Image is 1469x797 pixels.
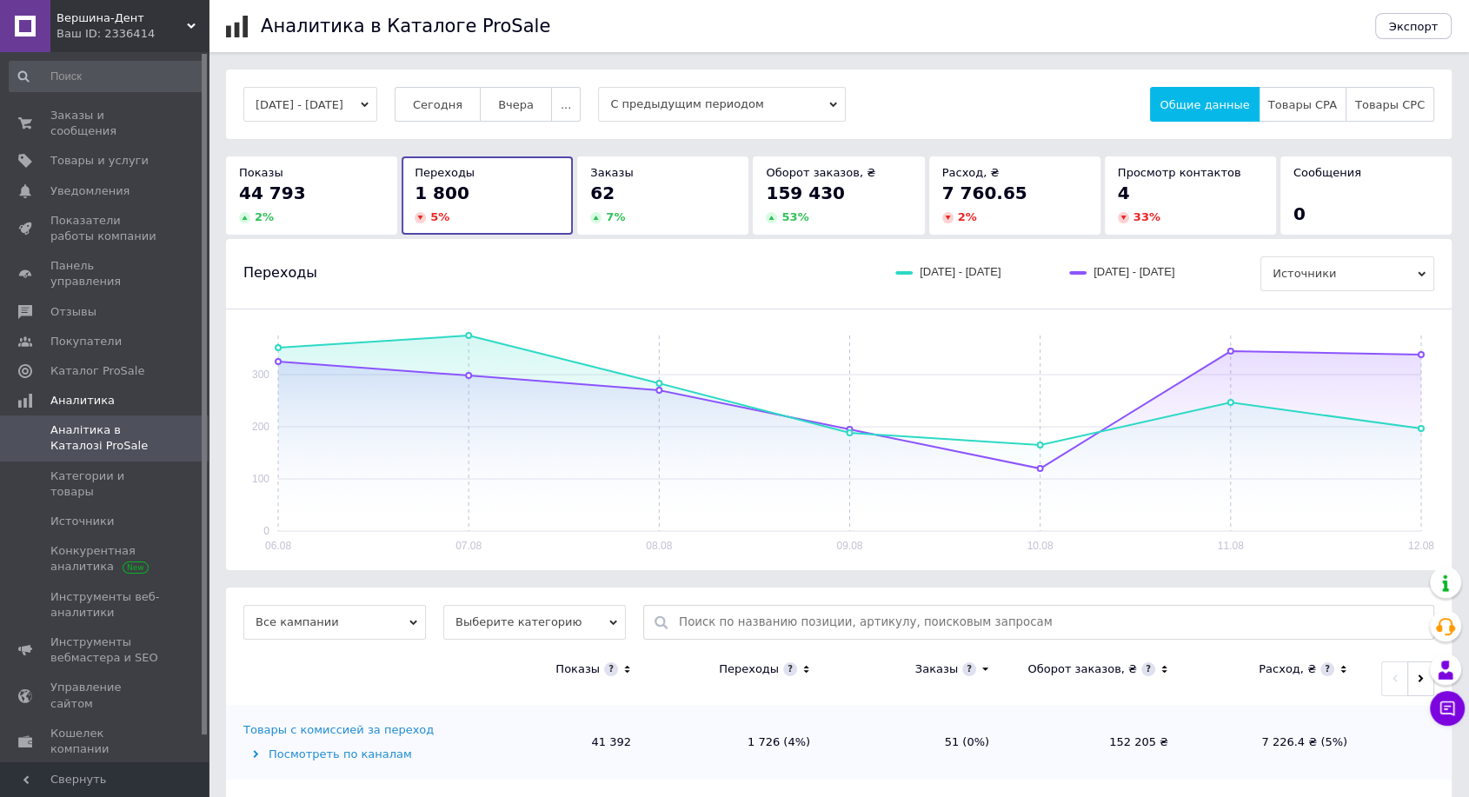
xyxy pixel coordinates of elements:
button: Вчера [480,87,552,122]
div: Показы [555,661,600,677]
div: Расход, ₴ [1259,661,1316,677]
span: Уведомления [50,183,130,199]
span: Вчера [498,98,534,111]
span: Сегодня [413,98,462,111]
span: Источники [1260,256,1434,291]
span: 159 430 [766,183,844,203]
span: Товары CPA [1268,98,1337,111]
button: Товары CPC [1346,87,1434,122]
button: Товары CPA [1259,87,1346,122]
text: 08.08 [646,540,672,552]
span: Сообщения [1293,166,1361,179]
span: Аналитика [50,393,115,408]
text: 300 [252,369,269,381]
span: Экспорт [1389,20,1438,33]
button: Сегодня [395,87,481,122]
span: Оборот заказов, ₴ [766,166,875,179]
text: 100 [252,473,269,485]
span: 7 760.65 [942,183,1027,203]
div: Оборот заказов, ₴ [1027,661,1137,677]
td: 7 226.4 ₴ (5%) [1186,705,1365,780]
text: 09.08 [836,540,862,552]
span: Инструменты веб-аналитики [50,589,161,621]
button: [DATE] - [DATE] [243,87,377,122]
input: Поиск [9,61,204,92]
text: 11.08 [1218,540,1244,552]
span: 4 [1118,183,1130,203]
div: Переходы [719,661,779,677]
span: Заказы и сообщения [50,108,161,139]
span: Переходы [415,166,475,179]
span: Отзывы [50,304,96,320]
span: 33 % [1133,210,1160,223]
span: ... [561,98,571,111]
text: 07.08 [455,540,482,552]
td: 152 205 ₴ [1007,705,1186,780]
span: Выберите категорию [443,605,626,640]
span: Просмотр контактов [1118,166,1241,179]
h1: Аналитика в Каталоге ProSale [261,16,550,37]
span: Каталог ProSale [50,363,144,379]
span: Инструменты вебмастера и SEO [50,634,161,666]
span: Переходы [243,263,317,282]
button: Общие данные [1150,87,1259,122]
span: 0 [1293,203,1306,224]
text: 12.08 [1408,540,1434,552]
button: Чат с покупателем [1430,691,1465,726]
span: Покупатели [50,334,122,349]
span: Конкурентная аналитика [50,543,161,575]
span: Управление сайтом [50,680,161,711]
span: 62 [590,183,615,203]
button: ... [551,87,581,122]
span: С предыдущим периодом [598,87,846,122]
button: Экспорт [1375,13,1452,39]
div: Товары с комиссией за переход [243,722,434,738]
text: 10.08 [1027,540,1053,552]
span: 2 % [958,210,977,223]
span: Источники [50,514,114,529]
span: Показатели работы компании [50,213,161,244]
div: Заказы [915,661,958,677]
span: 44 793 [239,183,306,203]
span: Аналітика в Каталозі ProSale [50,422,161,454]
span: 7 % [606,210,625,223]
span: Показы [239,166,283,179]
text: 06.08 [265,540,291,552]
text: 0 [263,525,269,537]
span: Товары CPC [1355,98,1425,111]
span: Панель управления [50,258,161,289]
span: Вершина-Дент [56,10,187,26]
span: Расход, ₴ [942,166,1000,179]
span: Товары и услуги [50,153,149,169]
span: Кошелек компании [50,726,161,757]
td: 41 392 [469,705,648,780]
span: 1 800 [415,183,469,203]
input: Поиск по названию позиции, артикулу, поисковым запросам [679,606,1425,639]
span: Все кампании [243,605,426,640]
span: Общие данные [1160,98,1249,111]
td: 51 (0%) [828,705,1007,780]
div: Посмотреть по каналам [243,747,465,762]
span: 2 % [255,210,274,223]
td: 1 726 (4%) [648,705,828,780]
span: Заказы [590,166,633,179]
div: Ваш ID: 2336414 [56,26,209,42]
text: 200 [252,421,269,433]
span: Категории и товары [50,468,161,500]
span: 5 % [430,210,449,223]
span: 53 % [781,210,808,223]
